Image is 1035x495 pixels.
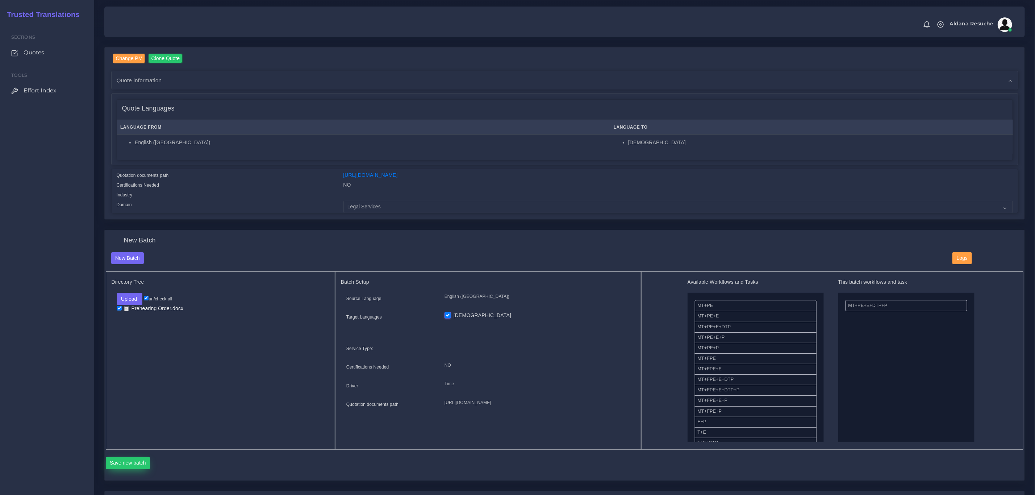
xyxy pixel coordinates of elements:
[695,406,817,417] li: MT+FPE+P
[343,172,398,178] a: [URL][DOMAIN_NAME]
[454,312,511,319] label: [DEMOGRAPHIC_DATA]
[695,300,817,311] li: MT+PE
[445,380,630,388] p: Time
[11,34,35,40] span: Sections
[695,353,817,364] li: MT+FPE
[111,255,144,261] a: New Batch
[5,83,89,98] a: Effort Index
[946,17,1015,32] a: Aldana Resucheavatar
[695,438,817,449] li: T+E+DTP
[117,293,143,305] button: Upload
[117,182,159,188] label: Certifications Needed
[117,201,132,208] label: Domain
[122,105,175,113] h4: Quote Languages
[144,296,172,302] label: un/check all
[346,401,398,408] label: Quotation documents path
[24,49,44,57] span: Quotes
[117,192,133,198] label: Industry
[111,252,144,265] button: New Batch
[610,120,1013,135] th: Language To
[695,364,817,375] li: MT+FPE+E
[695,343,817,354] li: MT+PE+P
[695,311,817,322] li: MT+PE+E
[341,279,635,285] h5: Batch Setup
[117,172,169,179] label: Quotation documents path
[628,139,1009,146] li: [DEMOGRAPHIC_DATA]
[112,71,1018,90] div: Quote information
[346,295,381,302] label: Source Language
[112,279,330,285] h5: Directory Tree
[998,17,1012,32] img: avatar
[957,255,968,261] span: Logs
[24,87,56,95] span: Effort Index
[5,45,89,60] a: Quotes
[2,9,80,21] a: Trusted Translations
[346,345,373,352] label: Service Type:
[695,322,817,333] li: MT+PE+E+DTP
[838,279,975,285] h5: This batch workflows and task
[144,296,149,300] input: un/check all
[346,364,389,370] label: Certifications Needed
[695,374,817,385] li: MT+FPE+E+DTP
[117,76,162,84] span: Quote information
[122,305,186,312] a: Prehearing Order.docx
[11,72,28,78] span: Tools
[695,332,817,343] li: MT+PE+E+P
[695,427,817,438] li: T+E
[846,300,967,311] li: MT+PE+E+DTP+P
[950,21,994,26] span: Aldana Resuche
[688,279,824,285] h5: Available Workflows and Tasks
[952,252,972,265] button: Logs
[149,54,183,63] input: Clone Quote
[113,54,146,63] input: Change PM
[695,385,817,396] li: MT+FPE+E+DTP+P
[106,457,150,469] button: Save new batch
[2,10,80,19] h2: Trusted Translations
[445,293,630,300] p: English ([GEOGRAPHIC_DATA])
[135,139,606,146] li: English ([GEOGRAPHIC_DATA])
[346,383,358,389] label: Driver
[338,181,1018,191] div: NO
[445,362,630,369] p: NO
[117,120,610,135] th: Language From
[445,399,630,407] p: [URL][DOMAIN_NAME]
[695,395,817,406] li: MT+FPE+E+P
[695,417,817,428] li: E+P
[124,237,156,245] h4: New Batch
[346,314,382,320] label: Target Languages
